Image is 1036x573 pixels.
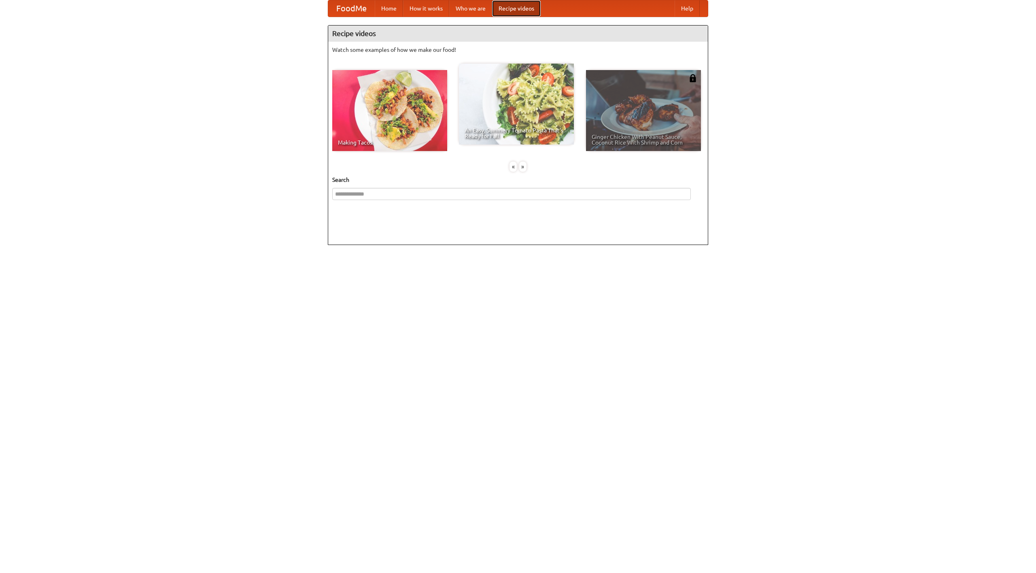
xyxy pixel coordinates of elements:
a: Help [675,0,700,17]
img: 483408.png [689,74,697,82]
span: An Easy, Summery Tomato Pasta That's Ready for Fall [465,128,568,139]
h4: Recipe videos [328,26,708,42]
a: How it works [403,0,449,17]
a: Recipe videos [492,0,541,17]
div: « [510,162,517,172]
span: Making Tacos [338,140,442,145]
a: FoodMe [328,0,375,17]
a: Who we are [449,0,492,17]
p: Watch some examples of how we make our food! [332,46,704,54]
div: » [519,162,526,172]
a: Making Tacos [332,70,447,151]
a: An Easy, Summery Tomato Pasta That's Ready for Fall [459,64,574,145]
h5: Search [332,176,704,184]
a: Home [375,0,403,17]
